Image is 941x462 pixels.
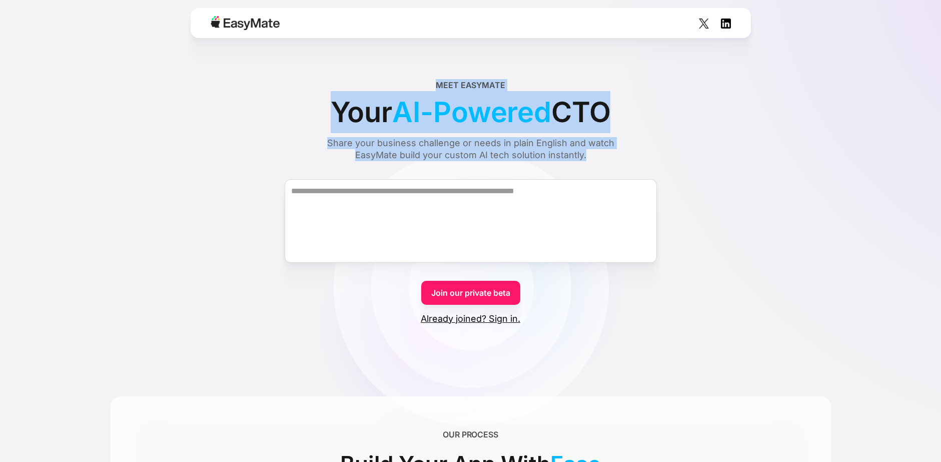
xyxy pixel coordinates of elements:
[699,19,709,29] img: Social Icon
[308,137,633,161] div: Share your business challenge or needs in plain English and watch EasyMate build your custom AI t...
[551,91,610,133] span: CTO
[111,161,831,325] form: Form
[436,79,505,91] div: Meet EasyMate
[331,91,611,133] div: Your
[421,281,520,305] a: Join our private beta
[721,19,731,29] img: Social Icon
[211,16,280,30] img: Easymate logo
[392,91,551,133] span: AI-Powered
[443,428,498,440] div: OUR PROCESS
[421,313,520,325] a: Already joined? Sign in.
